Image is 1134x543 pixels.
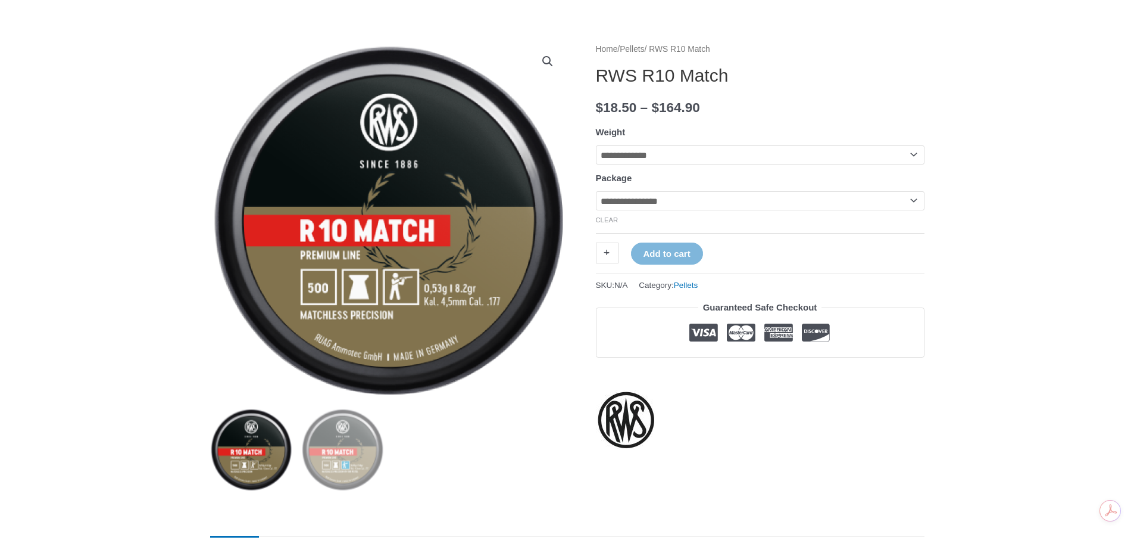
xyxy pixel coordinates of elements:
[301,408,384,491] img: RWS R10 Match
[639,278,698,293] span: Category:
[596,127,626,137] label: Weight
[596,216,618,224] a: Clear options
[596,65,924,86] h1: RWS R10 Match
[631,243,703,265] button: Add to cart
[596,243,618,263] a: +
[596,390,655,449] a: RWS
[620,45,644,54] a: Pellets
[651,100,699,115] bdi: 164.90
[641,100,648,115] span: –
[596,173,632,183] label: Package
[614,281,628,290] span: N/A
[596,42,924,57] nav: Breadcrumb
[651,100,659,115] span: $
[596,100,637,115] bdi: 18.50
[596,278,628,293] span: SKU:
[698,299,822,316] legend: Guaranteed Safe Checkout
[210,42,567,399] img: RWS R10 Match
[596,45,618,54] a: Home
[596,100,604,115] span: $
[596,367,924,381] iframe: Customer reviews powered by Trustpilot
[210,408,293,491] img: RWS R10 Match
[674,281,698,290] a: Pellets
[537,51,558,72] a: View full-screen image gallery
